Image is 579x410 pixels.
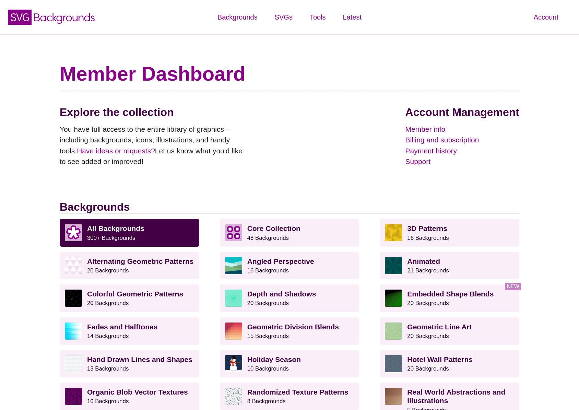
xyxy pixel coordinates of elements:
[407,300,449,306] small: 20 Backgrounds
[405,145,519,156] a: Payment history
[407,355,473,363] strong: Hotel Wall Patterns
[60,317,199,345] a: Fades and Halftones14 Backgrounds
[380,219,519,246] a: 3D Patterns16 Backgrounds
[380,317,519,345] a: Geometric Line Art20 Backgrounds
[247,235,289,241] small: 48 Backgrounds
[225,388,242,405] img: gray texture pattern on white
[225,323,242,340] img: red-to-yellow gradient large pixel grid
[60,383,199,410] a: Organic Blob Vector Textures10 Backgrounds
[87,398,129,405] small: 10 Backgrounds
[60,106,248,119] h2: Explore the collection
[60,350,199,377] a: Hand Drawn Lines and Shapes13 Backgrounds
[247,365,289,372] small: 10 Backgrounds
[405,106,519,119] h2: Account Management
[385,224,402,241] img: fancy golden cube pattern
[247,355,301,363] strong: Holiday Season
[405,156,519,167] a: Support
[407,290,494,298] strong: Embedded Shape Blends
[334,7,370,27] a: Latest
[407,267,449,274] small: 21 Backgrounds
[65,388,82,405] img: Purple vector splotches
[247,300,289,306] small: 20 Backgrounds
[385,290,402,307] img: green to black rings rippling away from corner
[301,7,334,27] a: Tools
[60,284,199,312] a: Colorful Geometric Patterns20 Backgrounds
[87,224,144,232] strong: All Backgrounds
[87,290,183,298] strong: Colorful Geometric Patterns
[220,284,359,312] a: Depth and Shadows20 Backgrounds
[380,252,519,279] a: Animated21 Backgrounds
[407,224,447,232] strong: 3D Patterns
[65,290,82,307] img: a rainbow pattern of outlined geometric shapes
[247,333,289,339] small: 15 Backgrounds
[87,235,135,241] small: 300+ Backgrounds
[87,365,129,372] small: 13 Backgrounds
[220,317,359,345] a: Geometric Division Blends15 Backgrounds
[65,323,82,340] img: blue lights stretching horizontally over white
[407,333,449,339] small: 20 Backgrounds
[60,219,199,246] a: All Backgrounds 300+ Backgrounds
[87,323,157,331] strong: Fades and Halftones
[380,284,519,312] a: Embedded Shape Blends20 Backgrounds
[60,252,199,279] a: Alternating Geometric Patterns20 Backgrounds
[247,398,286,405] small: 8 Backgrounds
[247,257,314,265] strong: Angled Perspective
[77,147,155,155] a: Have ideas or requests?
[87,300,129,306] small: 20 Backgrounds
[380,350,519,377] a: Hotel Wall Patterns20 Backgrounds
[385,257,402,274] img: green rave light effect animated background
[65,355,82,372] img: white subtle wave background
[220,219,359,246] a: Core Collection 48 Backgrounds
[87,355,192,363] strong: Hand Drawn Lines and Shapes
[87,257,193,265] strong: Alternating Geometric Patterns
[385,323,402,340] img: geometric web of connecting lines
[225,355,242,372] img: vector art snowman with black hat, branch arms, and carrot nose
[247,224,300,232] strong: Core Collection
[87,333,129,339] small: 14 Backgrounds
[405,134,519,145] a: Billing and subscription
[209,7,266,27] a: Backgrounds
[225,257,242,274] img: abstract landscape with sky mountains and water
[220,252,359,279] a: Angled Perspective16 Backgrounds
[247,323,339,331] strong: Geometric Division Blends
[60,200,519,214] h2: Backgrounds
[266,7,301,27] a: SVGs
[65,257,82,274] img: light purple and white alternating triangle pattern
[220,383,359,410] a: Randomized Texture Patterns8 Backgrounds
[225,290,242,307] img: green layered rings within rings
[60,124,248,167] p: You have full access to the entire library of graphics—including backgrounds, icons, illustration...
[247,388,348,396] strong: Randomized Texture Patterns
[87,267,129,274] small: 20 Backgrounds
[60,62,519,86] h1: Member Dashboard
[407,388,505,405] strong: Real World Abstractions and Illustrations
[385,388,402,405] img: wooden floor pattern
[220,350,359,377] a: Holiday Season10 Backgrounds
[247,267,289,274] small: 16 Backgrounds
[407,257,440,265] strong: Animated
[407,323,472,331] strong: Geometric Line Art
[385,355,402,372] img: intersecting outlined circles formation pattern
[525,7,567,27] a: Account
[87,388,188,396] strong: Organic Blob Vector Textures
[247,290,316,298] strong: Depth and Shadows
[407,235,449,241] small: 16 Backgrounds
[405,124,519,135] a: Member info
[407,365,449,372] small: 20 Backgrounds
